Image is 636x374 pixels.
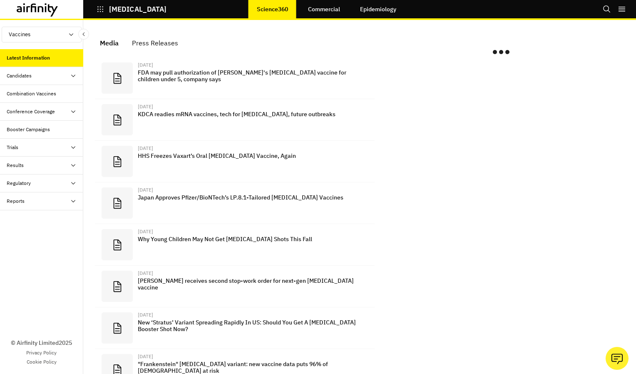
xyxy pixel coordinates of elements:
[97,2,166,16] button: [MEDICAL_DATA]
[109,5,166,13] p: [MEDICAL_DATA]
[26,349,57,357] a: Privacy Policy
[138,146,364,151] div: [DATE]
[603,2,611,16] button: Search
[95,307,375,349] a: [DATE]New ‘Stratus’ Variant Spreading Rapidly In US: Should You Get A [MEDICAL_DATA] Booster Shot...
[257,6,288,12] p: Science360
[7,162,24,169] div: Results
[100,37,119,49] div: Media
[95,57,375,99] a: [DATE]FDA may pull authorization of [PERSON_NAME]'s [MEDICAL_DATA] vaccine for children under 5, ...
[95,266,375,307] a: [DATE][PERSON_NAME] receives second stop-work order for next-gen [MEDICAL_DATA] vaccine
[78,29,89,40] button: Close Sidebar
[7,72,32,80] div: Candidates
[138,187,364,192] div: [DATE]
[138,229,364,234] div: [DATE]
[7,126,50,133] div: Booster Campaigns
[138,62,364,67] div: [DATE]
[138,236,364,242] p: Why Young Children May Not Get [MEDICAL_DATA] Shots This Fall
[138,277,364,291] p: [PERSON_NAME] receives second stop-work order for next-gen [MEDICAL_DATA] vaccine
[138,194,364,201] p: Japan Approves Pfizer/BioNTech’s LP.8.1-Tailored [MEDICAL_DATA] Vaccines
[27,358,57,366] a: Cookie Policy
[7,108,55,115] div: Conference Coverage
[7,90,56,97] div: Combination Vaccines
[606,347,629,370] button: Ask our analysts
[7,144,18,151] div: Trials
[7,54,50,62] div: Latest Information
[95,141,375,182] a: [DATE]HHS Freezes Vaxart’s Oral [MEDICAL_DATA] Vaccine, Again
[138,104,364,109] div: [DATE]
[138,361,364,374] p: "Frankenstein" [MEDICAL_DATA] variant: new vaccine data puts 96% of [DEMOGRAPHIC_DATA] at risk
[7,197,25,205] div: Reports
[138,271,364,276] div: [DATE]
[11,339,72,347] p: © Airfinity Limited 2025
[138,312,364,317] div: [DATE]
[138,319,364,332] p: New ‘Stratus’ Variant Spreading Rapidly In US: Should You Get A [MEDICAL_DATA] Booster Shot Now?
[95,99,375,141] a: [DATE]KDCA readies mRNA vaccines, tech for [MEDICAL_DATA], future outbreaks
[138,152,364,159] p: HHS Freezes Vaxart’s Oral [MEDICAL_DATA] Vaccine, Again
[2,27,82,42] button: Vaccines
[138,111,364,117] p: KDCA readies mRNA vaccines, tech for [MEDICAL_DATA], future outbreaks
[95,224,375,266] a: [DATE]Why Young Children May Not Get [MEDICAL_DATA] Shots This Fall
[138,354,364,359] div: [DATE]
[132,37,178,49] div: Press Releases
[138,69,364,82] p: FDA may pull authorization of [PERSON_NAME]'s [MEDICAL_DATA] vaccine for children under 5, compan...
[95,182,375,224] a: [DATE]Japan Approves Pfizer/BioNTech’s LP.8.1-Tailored [MEDICAL_DATA] Vaccines
[7,180,31,187] div: Regulatory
